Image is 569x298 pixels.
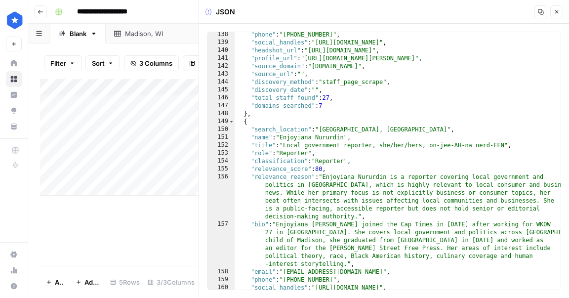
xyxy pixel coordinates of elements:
span: Add 10 Rows [84,277,100,287]
div: 151 [207,133,235,141]
a: Usage [6,262,22,278]
a: Opportunities [6,103,22,119]
div: 159 [207,276,235,284]
div: 138 [207,31,235,39]
button: Sort [85,55,120,71]
div: JSON [205,7,235,17]
div: 150 [207,126,235,133]
div: 152 [207,141,235,149]
div: 154 [207,157,235,165]
div: 155 [207,165,235,173]
a: [GEOGRAPHIC_DATA], [GEOGRAPHIC_DATA] [106,24,281,43]
a: Blank [50,24,106,43]
span: Add Row [55,277,64,287]
div: 140 [207,46,235,54]
div: 5 Rows [106,274,144,290]
a: Browse [6,71,22,87]
div: 146 [207,94,235,102]
div: 144 [207,78,235,86]
a: Settings [6,247,22,262]
a: Home [6,55,22,71]
div: 139 [207,39,235,46]
div: 147 [207,102,235,110]
div: 148 [207,110,235,118]
div: 149 [207,118,235,126]
span: 3 Columns [139,58,172,68]
div: 156 [207,173,235,220]
span: Filter [50,58,66,68]
button: Add 10 Rows [70,274,106,290]
span: Sort [92,58,105,68]
div: 158 [207,268,235,276]
div: 153 [207,149,235,157]
div: 143 [207,70,235,78]
a: Your Data [6,119,22,134]
button: Help + Support [6,278,22,294]
div: Blank [70,29,86,39]
div: 142 [207,62,235,70]
button: Freeze Columns [183,55,255,71]
div: 145 [207,86,235,94]
div: 141 [207,54,235,62]
div: 160 [207,284,235,292]
img: ConsumerAffairs Logo [6,11,24,29]
a: Insights [6,87,22,103]
button: Filter [44,55,81,71]
span: Toggle code folding, rows 149 through 169 [229,118,234,126]
button: Workspace: ConsumerAffairs [6,8,22,33]
button: Add Row [40,274,70,290]
div: 157 [207,220,235,268]
button: 3 Columns [124,55,179,71]
div: 3/3 Columns [144,274,199,290]
div: [GEOGRAPHIC_DATA], [GEOGRAPHIC_DATA] [125,29,262,39]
